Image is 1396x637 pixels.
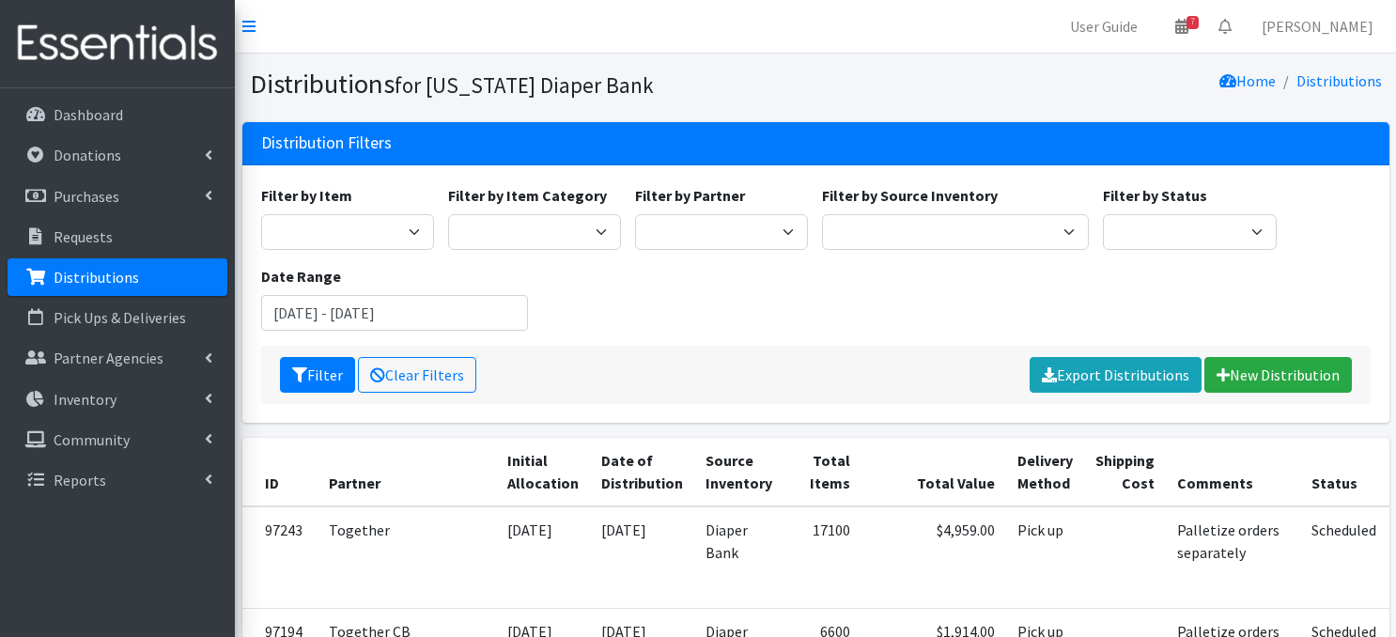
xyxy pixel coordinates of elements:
[822,184,998,207] label: Filter by Source Inventory
[318,506,496,609] td: Together
[395,71,654,99] small: for [US_STATE] Diaper Bank
[1300,438,1388,506] th: Status
[1084,438,1166,506] th: Shipping Cost
[861,506,1006,609] td: $4,959.00
[590,438,694,506] th: Date of Distribution
[8,12,227,75] img: HumanEssentials
[54,471,106,489] p: Reports
[54,430,130,449] p: Community
[694,438,790,506] th: Source Inventory
[694,506,790,609] td: Diaper Bank
[861,438,1006,506] th: Total Value
[1300,506,1388,609] td: Scheduled
[318,438,496,506] th: Partner
[790,438,861,506] th: Total Items
[1160,8,1203,45] a: 7
[261,265,341,287] label: Date Range
[1055,8,1153,45] a: User Guide
[8,461,227,499] a: Reports
[1006,506,1084,609] td: Pick up
[54,105,123,124] p: Dashboard
[635,184,745,207] label: Filter by Partner
[496,438,590,506] th: Initial Allocation
[8,381,227,418] a: Inventory
[590,506,694,609] td: [DATE]
[242,506,318,609] td: 97243
[8,136,227,174] a: Donations
[1030,357,1202,393] a: Export Distributions
[54,146,121,164] p: Donations
[1219,71,1276,90] a: Home
[1187,16,1199,29] span: 7
[54,349,163,367] p: Partner Agencies
[261,184,352,207] label: Filter by Item
[261,133,392,153] h3: Distribution Filters
[8,258,227,296] a: Distributions
[54,390,116,409] p: Inventory
[496,506,590,609] td: [DATE]
[8,96,227,133] a: Dashboard
[250,68,809,101] h1: Distributions
[8,218,227,256] a: Requests
[1006,438,1084,506] th: Delivery Method
[8,339,227,377] a: Partner Agencies
[8,299,227,336] a: Pick Ups & Deliveries
[1204,357,1352,393] a: New Distribution
[448,184,607,207] label: Filter by Item Category
[1247,8,1388,45] a: [PERSON_NAME]
[54,268,139,287] p: Distributions
[54,308,186,327] p: Pick Ups & Deliveries
[1166,438,1300,506] th: Comments
[261,295,528,331] input: January 1, 2011 - December 31, 2011
[1166,506,1300,609] td: Palletize orders separately
[358,357,476,393] a: Clear Filters
[8,178,227,215] a: Purchases
[280,357,355,393] button: Filter
[54,187,119,206] p: Purchases
[54,227,113,246] p: Requests
[8,421,227,458] a: Community
[1296,71,1382,90] a: Distributions
[242,438,318,506] th: ID
[1103,184,1207,207] label: Filter by Status
[790,506,861,609] td: 17100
